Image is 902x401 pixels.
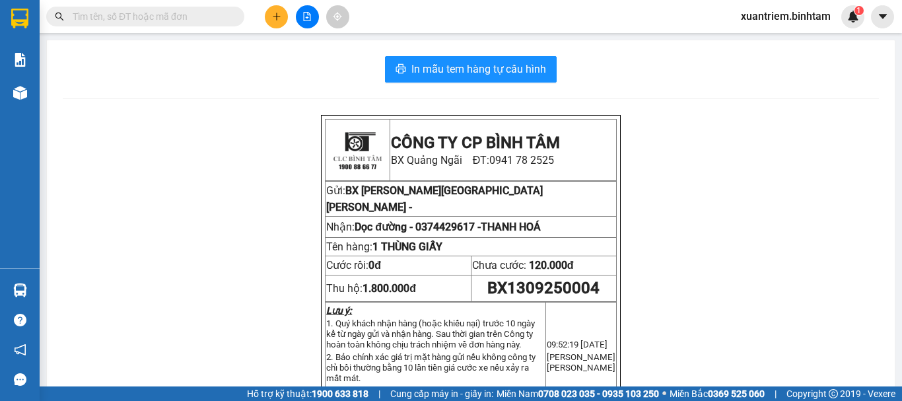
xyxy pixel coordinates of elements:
button: file-add [296,5,319,28]
span: copyright [829,389,838,398]
strong: 1.800.000đ [363,282,416,295]
span: file-add [302,12,312,21]
img: solution-icon [13,53,27,67]
span: 1 [856,6,861,15]
span: ⚪️ [662,391,666,396]
strong: CÔNG TY CP BÌNH TÂM [391,133,560,152]
span: 0941 78 2525 [489,154,554,166]
button: caret-down [871,5,894,28]
span: Tên hàng: [326,240,442,253]
strong: 0708 023 035 - 0935 103 250 [538,388,659,399]
img: warehouse-icon [13,86,27,100]
span: Cung cấp máy in - giấy in: [390,386,493,401]
span: [PERSON_NAME] [PERSON_NAME] [547,352,615,373]
span: Miền Bắc [670,386,765,401]
span: In mẫu tem hàng tự cấu hình [411,61,546,77]
span: Thu hộ: [326,282,416,295]
span: plus [272,12,281,21]
button: aim [326,5,349,28]
img: icon-new-feature [847,11,859,22]
span: aim [333,12,342,21]
span: 0đ [368,259,381,272]
strong: 0369 525 060 [708,388,765,399]
span: Chưa cước: [472,259,574,272]
span: question-circle [14,314,26,326]
span: xuantriem.binhtam [730,8,841,24]
img: logo-vxr [11,9,28,28]
span: caret-down [877,11,889,22]
span: | [775,386,777,401]
span: Nhận: [326,221,481,233]
span: search [55,12,64,21]
span: 120.000đ [529,259,574,272]
span: BX [PERSON_NAME][GEOGRAPHIC_DATA][PERSON_NAME] - [326,184,543,213]
input: Tìm tên, số ĐT hoặc mã đơn [73,9,228,24]
span: Cước rồi: [326,259,381,272]
button: printerIn mẫu tem hàng tự cấu hình [385,56,557,83]
sup: 1 [854,6,864,15]
span: 0374429617 - [415,221,481,233]
span: 2. Bảo chính xác giá trị mặt hàng gửi nếu không công ty chỉ bồi thường bằng 10 lần tiền giá cước ... [326,352,536,383]
span: 09:52:19 [DATE] [547,340,607,349]
strong: 1900 633 818 [312,388,368,399]
span: BX Quảng Ngãi ĐT: [391,154,555,166]
span: BX1309250004 [487,279,600,297]
span: THANH HOÁ [481,221,541,233]
span: message [14,373,26,386]
span: 1 THÙNG GIẤY [372,240,442,253]
span: Hỗ trợ kỹ thuật: [247,386,368,401]
button: plus [265,5,288,28]
img: warehouse-icon [13,283,27,297]
span: Gửi: [326,184,345,197]
strong: Lưu ý: [326,305,352,316]
span: notification [14,344,26,356]
span: | [378,386,380,401]
span: Dọc đường - [355,221,481,233]
span: 1. Quý khách nhận hàng (hoặc khiếu nại) trước 10 ngày kể từ ngày gửi và nhận hàng. Sau thời gian ... [326,318,535,349]
img: logo [328,120,387,180]
span: Miền Nam [497,386,659,401]
span: printer [396,63,406,76]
